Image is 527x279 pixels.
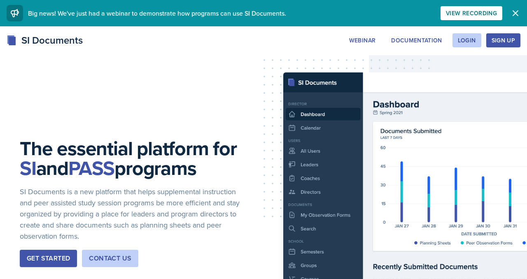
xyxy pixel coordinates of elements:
div: View Recording [446,10,497,16]
div: Sign Up [492,37,515,44]
button: Contact Us [82,250,138,267]
div: Contact Us [89,253,131,263]
div: Login [458,37,476,44]
button: Sign Up [486,33,520,47]
button: Get Started [20,250,77,267]
button: Login [452,33,481,47]
button: Webinar [344,33,381,47]
div: Get Started [27,253,70,263]
div: SI Documents [7,33,83,48]
span: Big news! We've just had a webinar to demonstrate how programs can use SI Documents. [28,9,286,18]
button: Documentation [386,33,448,47]
div: Documentation [391,37,442,44]
button: View Recording [441,6,502,20]
div: Webinar [349,37,375,44]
